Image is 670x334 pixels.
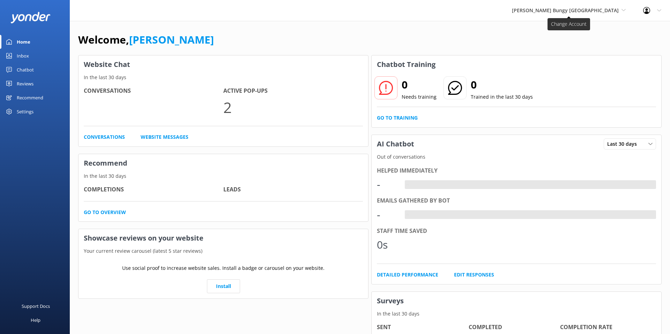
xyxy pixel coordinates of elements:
img: yonder-white-logo.png [10,12,51,23]
h4: Leads [223,185,363,194]
a: Install [207,279,240,293]
p: In the last 30 days [79,172,368,180]
h4: Sent [377,323,469,332]
h2: 0 [402,76,437,93]
div: Emails gathered by bot [377,196,656,205]
div: Settings [17,105,33,119]
div: - [405,180,410,189]
a: Detailed Performance [377,271,438,279]
div: Chatbot [17,63,34,77]
div: Support Docs [22,299,50,313]
h2: 0 [471,76,533,93]
div: 0s [377,236,398,253]
a: Website Messages [141,133,188,141]
p: 2 [223,96,363,119]
div: Home [17,35,30,49]
p: Out of conversations [372,153,661,161]
div: Help [31,313,40,327]
p: Needs training [402,93,437,101]
h4: Completions [84,185,223,194]
h3: Recommend [79,154,368,172]
h4: Completed [469,323,560,332]
h3: AI Chatbot [372,135,419,153]
span: [PERSON_NAME] Bungy [GEOGRAPHIC_DATA] [512,7,619,14]
h3: Website Chat [79,55,368,74]
p: Use social proof to increase website sales. Install a badge or carousel on your website. [122,264,325,272]
p: Trained in the last 30 days [471,93,533,101]
div: - [377,176,398,193]
a: Edit Responses [454,271,494,279]
h3: Chatbot Training [372,55,441,74]
a: Conversations [84,133,125,141]
span: Last 30 days [607,140,641,148]
h1: Welcome, [78,31,214,48]
h3: Surveys [372,292,661,310]
div: Recommend [17,91,43,105]
a: Go to overview [84,208,126,216]
a: Go to Training [377,114,418,122]
h4: Active Pop-ups [223,86,363,96]
p: In the last 30 days [372,310,661,318]
p: In the last 30 days [79,74,368,81]
div: Reviews [17,77,33,91]
div: - [405,210,410,219]
h3: Showcase reviews on your website [79,229,368,247]
div: - [377,206,398,223]
a: [PERSON_NAME] [129,32,214,47]
h4: Conversations [84,86,223,96]
div: Staff time saved [377,227,656,236]
h4: Completion Rate [560,323,652,332]
p: Your current review carousel (latest 5 star reviews) [79,247,368,255]
div: Helped immediately [377,166,656,175]
div: Inbox [17,49,29,63]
